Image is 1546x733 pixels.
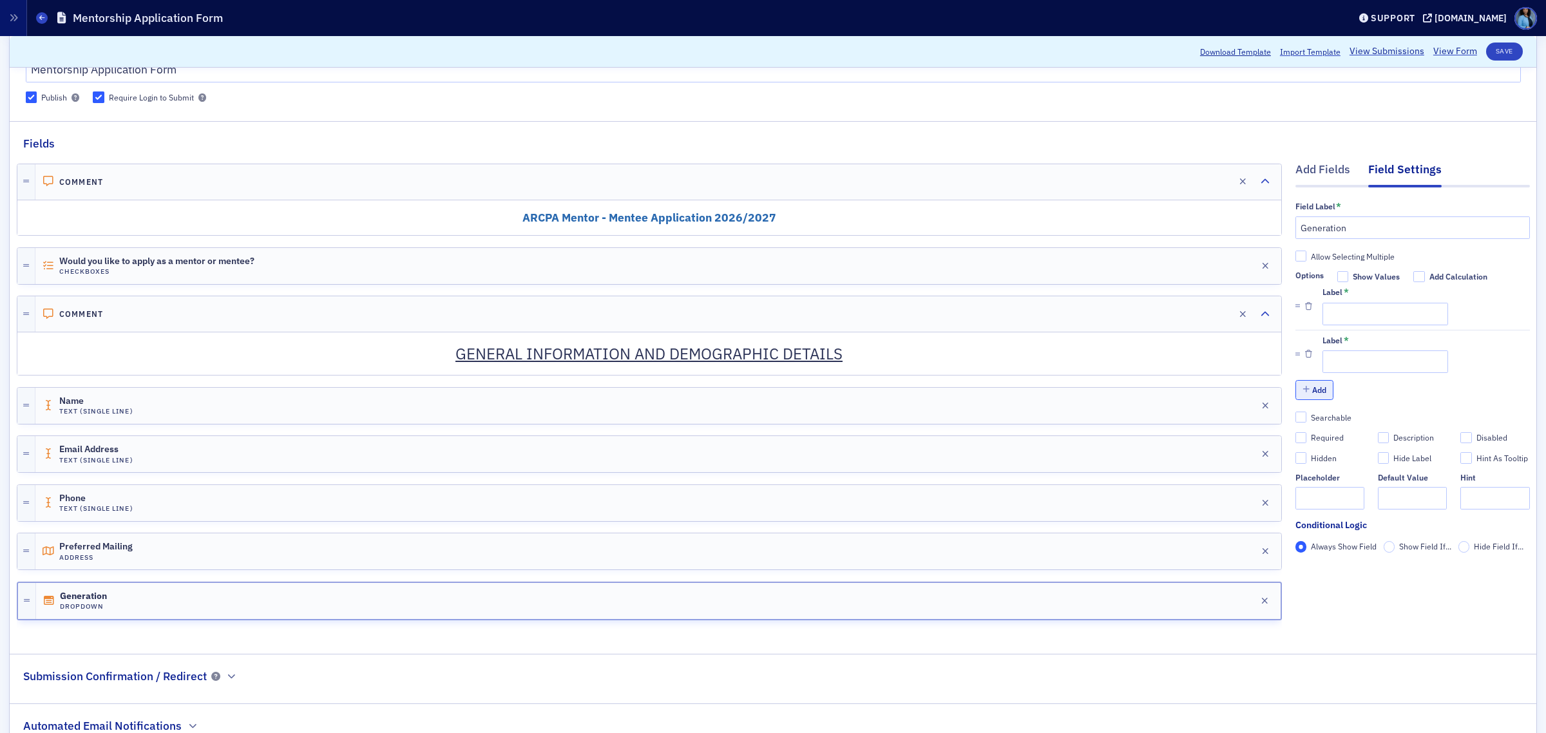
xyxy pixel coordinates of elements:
abbr: This field is required [1344,287,1349,298]
span: Name [59,396,131,406]
h4: Comment [59,309,104,319]
div: Required [1311,432,1344,443]
h2: Fields [23,135,55,152]
div: Support [1371,12,1415,24]
ins: GENERAL INFORMATION AND DEMOGRAPHIC DETAILS [455,343,843,364]
span: Options [1295,271,1324,282]
a: View Submissions [1350,45,1424,59]
input: Required [1295,432,1307,444]
div: Allow Selecting Multiple [1311,251,1395,262]
strong: ARCPA Mentor - Mentee Application 2026/2027 [522,210,776,225]
abbr: This field is required [1336,201,1341,213]
input: Require Login to Submit [93,91,104,103]
span: Import Template [1280,46,1341,57]
button: Save [1486,43,1523,61]
div: Searchable [1311,412,1351,423]
input: Always Show Field [1295,541,1307,553]
span: Always Show Field [1311,541,1377,551]
a: View Form [1433,45,1477,59]
div: Publish [41,92,67,103]
div: Hide Label [1393,453,1431,464]
div: Add Fields [1295,161,1350,185]
h4: Comment [59,177,104,187]
button: Download Template [1200,46,1271,57]
input: Searchable [1295,412,1307,423]
div: Label [1322,336,1342,345]
h4: Dropdown [60,602,132,611]
span: Phone [59,493,131,504]
div: Field Label [1295,202,1335,211]
div: [DOMAIN_NAME] [1435,12,1507,24]
h1: Mentorship Application Form [73,10,223,26]
div: Hidden [1311,453,1337,464]
div: Conditional Logic [1295,519,1367,532]
button: [DOMAIN_NAME] [1423,14,1511,23]
div: Disabled [1476,432,1507,443]
input: Hidden [1295,452,1307,464]
h4: Checkboxes [59,267,254,276]
div: Label [1322,287,1342,297]
input: Show Values [1337,271,1349,283]
input: Show Field If... [1384,541,1395,553]
div: Default Value [1378,473,1428,482]
h4: Address [59,553,133,562]
div: Add Calculation [1429,271,1487,282]
h4: Text (Single Line) [59,456,133,464]
span: Email Address [59,444,131,455]
div: Require Login to Submit [109,92,194,103]
h4: Text (Single Line) [59,504,133,513]
div: Description [1393,432,1434,443]
span: Hide Field If... [1474,541,1523,551]
span: Preferred Mailing [59,542,133,552]
button: Add [1295,380,1334,400]
div: Placeholder [1295,473,1340,482]
input: Add Calculation [1413,271,1425,283]
abbr: This field is required [1344,335,1349,347]
div: Show Values [1353,271,1400,282]
input: Description [1378,432,1389,444]
input: Allow Selecting Multiple [1295,251,1307,262]
div: Hint [1460,473,1476,482]
span: Show Field If... [1399,541,1451,551]
input: Disabled [1460,432,1472,444]
input: Hint As Tooltip [1460,452,1472,464]
input: Hide Label [1378,452,1389,464]
h4: Text (Single Line) [59,407,133,415]
span: Generation [60,591,132,602]
div: Field Settings [1368,161,1442,187]
input: Hide Field If... [1458,541,1470,553]
span: Would you like to apply as a mentor or mentee? [59,256,254,267]
h2: Submission Confirmation / Redirect [23,668,207,685]
span: Profile [1514,7,1537,30]
div: Hint As Tooltip [1476,453,1528,464]
input: Publish [26,91,37,103]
